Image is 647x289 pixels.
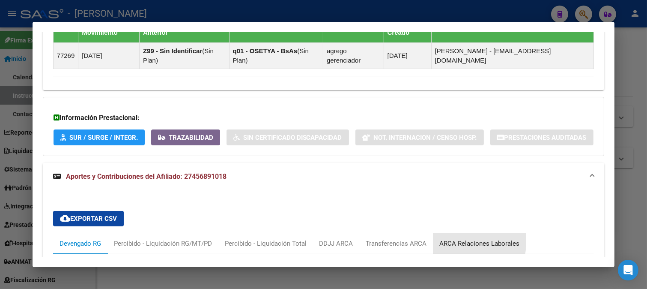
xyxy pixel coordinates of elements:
[374,134,477,141] span: Not. Internacion / Censo Hosp.
[53,211,124,226] button: Exportar CSV
[54,129,145,145] button: SUR / SURGE / INTEGR.
[233,47,298,54] strong: q01 - OSETYA - BsAs
[431,42,594,69] td: [PERSON_NAME] - [EMAIL_ADDRESS][DOMAIN_NAME]
[490,129,593,145] button: Prestaciones Auditadas
[229,42,323,69] td: ( )
[225,239,307,248] div: Percibido - Liquidación Total
[227,129,349,145] button: Sin Certificado Discapacidad
[69,134,138,141] span: SUR / SURGE / INTEGR.
[60,215,117,223] span: Exportar CSV
[319,239,353,248] div: DDJJ ARCA
[243,134,342,141] span: Sin Certificado Discapacidad
[139,42,229,69] td: ( )
[366,239,427,248] div: Transferencias ARCA
[60,239,101,248] div: Devengado RG
[233,47,309,64] span: Sin Plan
[66,172,227,181] span: Aportes y Contribuciones del Afiliado: 27456891018
[53,42,78,69] td: 77269
[60,213,70,223] mat-icon: cloud_download
[618,260,638,280] div: Open Intercom Messenger
[143,47,214,64] span: Sin Plan
[43,163,605,190] mat-expansion-panel-header: Aportes y Contribuciones del Afiliado: 27456891018
[143,47,202,54] strong: Z99 - Sin Identificar
[114,239,212,248] div: Percibido - Liquidación RG/MT/PD
[323,42,384,69] td: agrego gerenciador
[151,129,220,145] button: Trazabilidad
[78,42,140,69] td: [DATE]
[169,134,213,141] span: Trazabilidad
[355,129,484,145] button: Not. Internacion / Censo Hosp.
[54,113,594,123] h3: Información Prestacional:
[504,134,587,141] span: Prestaciones Auditadas
[384,42,431,69] td: [DATE]
[440,239,520,248] div: ARCA Relaciones Laborales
